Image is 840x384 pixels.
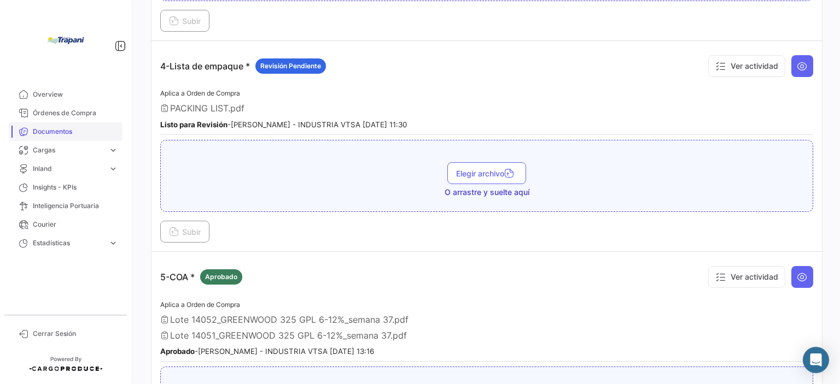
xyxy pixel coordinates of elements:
[170,314,409,325] span: Lote 14052_GREENWOOD 325 GPL 6-12%_semana 37.pdf
[170,330,407,341] span: Lote 14051_GREENWOOD 325 GPL 6-12%_semana 37.pdf
[160,89,240,97] span: Aplica a Orden de Compra
[160,300,240,309] span: Aplica a Orden de Compra
[205,272,237,282] span: Aprobado
[108,238,118,248] span: expand_more
[9,85,122,104] a: Overview
[160,58,326,74] p: 4-Lista de empaque *
[33,90,118,99] span: Overview
[169,16,201,26] span: Subir
[38,13,93,68] img: bd005829-9598-4431-b544-4b06bbcd40b2.jpg
[803,347,829,373] div: Abrir Intercom Messenger
[9,122,122,141] a: Documentos
[33,145,104,155] span: Cargas
[260,61,321,71] span: Revisión Pendiente
[108,164,118,174] span: expand_more
[33,108,118,118] span: Órdenes de Compra
[33,220,118,229] span: Courier
[160,347,374,356] small: - [PERSON_NAME] - INDUSTRIA VTSA [DATE] 13:16
[108,145,118,155] span: expand_more
[447,162,526,184] button: Elegir archivo
[708,266,785,288] button: Ver actividad
[9,215,122,234] a: Courier
[160,269,242,285] p: 5-COA *
[169,227,201,237] span: Subir
[160,347,195,356] b: Aprobado
[33,329,118,339] span: Cerrar Sesión
[708,55,785,77] button: Ver actividad
[9,178,122,197] a: Insights - KPIs
[33,127,118,137] span: Documentos
[456,169,517,178] span: Elegir archivo
[160,221,209,243] button: Subir
[33,238,104,248] span: Estadísticas
[33,201,118,211] span: Inteligencia Portuaria
[33,182,118,192] span: Insights - KPIs
[160,10,209,32] button: Subir
[9,197,122,215] a: Inteligencia Portuaria
[33,164,104,174] span: Inland
[445,187,529,198] span: O arrastre y suelte aquí
[160,120,227,129] b: Listo para Revisión
[9,104,122,122] a: Órdenes de Compra
[170,103,244,114] span: PACKING LIST.pdf
[160,120,407,129] small: - [PERSON_NAME] - INDUSTRIA VTSA [DATE] 11:30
